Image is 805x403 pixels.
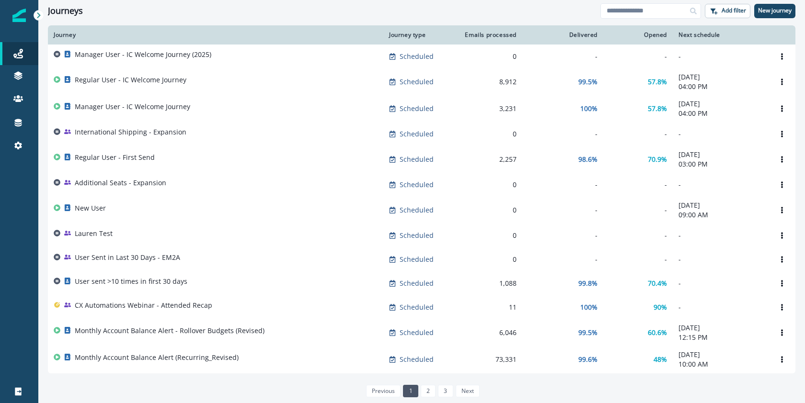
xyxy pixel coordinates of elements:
[75,203,106,213] p: New User
[400,328,434,337] p: Scheduled
[678,150,763,159] p: [DATE]
[774,101,790,116] button: Options
[54,31,378,39] div: Journey
[461,180,517,190] div: 0
[48,197,795,224] a: New UserScheduled0--[DATE]09:00 AMOptions
[528,205,598,215] div: -
[578,328,598,337] p: 99.5%
[75,326,264,336] p: Monthly Account Balance Alert - Rollover Budgets (Revised)
[461,155,517,164] div: 2,257
[75,50,211,59] p: Manager User - IC Welcome Journey (2025)
[578,279,598,288] p: 99.8%
[609,205,667,215] div: -
[722,7,746,14] p: Add filter
[461,129,517,139] div: 0
[774,228,790,243] button: Options
[456,385,480,397] a: Next page
[400,52,434,61] p: Scheduled
[774,49,790,64] button: Options
[75,277,187,286] p: User sent >10 times in first 30 days
[609,129,667,139] div: -
[48,122,795,146] a: International Shipping - ExpansionScheduled0---Options
[400,355,434,364] p: Scheduled
[48,224,795,247] a: Lauren TestScheduled0---Options
[461,255,517,264] div: 0
[648,279,667,288] p: 70.4%
[609,52,667,61] div: -
[678,99,763,109] p: [DATE]
[609,231,667,240] div: -
[774,276,790,291] button: Options
[461,31,517,39] div: Emails processed
[678,201,763,210] p: [DATE]
[678,359,763,369] p: 10:00 AM
[705,4,750,18] button: Add filter
[48,95,795,122] a: Manager User - IC Welcome JourneyScheduled3,231100%57.8%[DATE]04:00 PMOptions
[678,350,763,359] p: [DATE]
[678,52,763,61] p: -
[774,152,790,167] button: Options
[48,271,795,295] a: User sent >10 times in first 30 daysScheduled1,08899.8%70.4%-Options
[678,231,763,240] p: -
[48,247,795,271] a: User Sent in Last 30 Days - EM2AScheduled0---Options
[774,325,790,340] button: Options
[48,346,795,373] a: Monthly Account Balance Alert (Recurring_Revised)Scheduled73,33199.6%48%[DATE]10:00 AMOptions
[48,6,83,16] h1: Journeys
[461,355,517,364] div: 73,331
[461,279,517,288] div: 1,088
[528,31,598,39] div: Delivered
[48,68,795,95] a: Regular User - IC Welcome JourneyScheduled8,91299.5%57.8%[DATE]04:00 PMOptions
[678,333,763,342] p: 12:15 PM
[578,77,598,87] p: 99.5%
[609,180,667,190] div: -
[75,153,155,162] p: Regular User - First Send
[400,205,434,215] p: Scheduled
[528,180,598,190] div: -
[774,352,790,367] button: Options
[678,180,763,190] p: -
[678,159,763,169] p: 03:00 PM
[648,155,667,164] p: 70.9%
[400,155,434,164] p: Scheduled
[678,82,763,91] p: 04:00 PM
[75,253,180,262] p: User Sent in Last 30 Days - EM2A
[678,255,763,264] p: -
[400,255,434,264] p: Scheduled
[48,373,795,397] a: CX Automations Webinar ReminderScheduled74192.1%37.1%-Options
[421,385,436,397] a: Page 2
[774,178,790,192] button: Options
[75,229,113,238] p: Lauren Test
[654,355,667,364] p: 48%
[578,155,598,164] p: 98.6%
[400,302,434,312] p: Scheduled
[364,385,480,397] ul: Pagination
[12,9,26,22] img: Inflection
[400,104,434,113] p: Scheduled
[648,104,667,113] p: 57.8%
[774,252,790,267] button: Options
[461,328,517,337] div: 6,046
[461,104,517,113] div: 3,231
[48,319,795,346] a: Monthly Account Balance Alert - Rollover Budgets (Revised)Scheduled6,04699.5%60.6%[DATE]12:15 PMO...
[461,205,517,215] div: 0
[678,31,763,39] div: Next schedule
[461,302,517,312] div: 11
[528,255,598,264] div: -
[774,203,790,217] button: Options
[438,385,453,397] a: Page 3
[400,180,434,190] p: Scheduled
[48,173,795,197] a: Additional Seats - ExpansionScheduled0---Options
[461,77,517,87] div: 8,912
[400,129,434,139] p: Scheduled
[400,231,434,240] p: Scheduled
[75,301,212,310] p: CX Automations Webinar - Attended Recap
[48,146,795,173] a: Regular User - First SendScheduled2,25798.6%70.9%[DATE]03:00 PMOptions
[678,129,763,139] p: -
[48,295,795,319] a: CX Automations Webinar - Attended RecapScheduled11100%90%-Options
[678,279,763,288] p: -
[403,385,418,397] a: Page 1 is your current page
[400,77,434,87] p: Scheduled
[461,231,517,240] div: 0
[528,231,598,240] div: -
[648,328,667,337] p: 60.6%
